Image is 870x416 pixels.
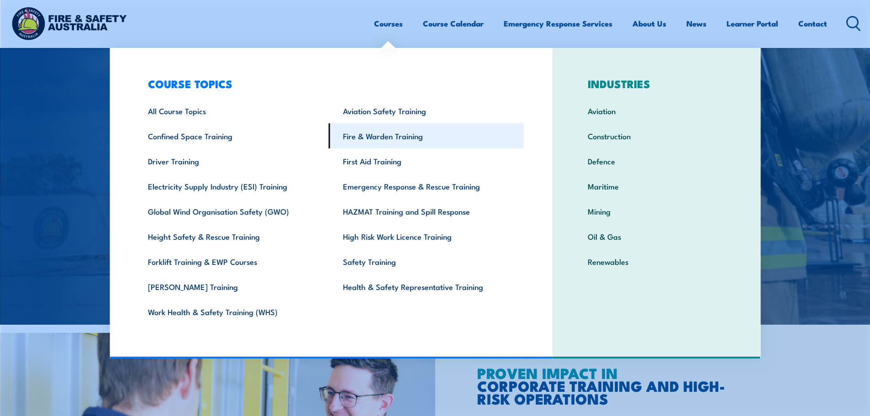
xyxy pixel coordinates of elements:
[329,199,524,224] a: HAZMAT Training and Spill Response
[134,77,524,90] h3: COURSE TOPICS
[329,249,524,274] a: Safety Training
[134,224,329,249] a: Height Safety & Rescue Training
[134,148,329,174] a: Driver Training
[477,361,618,384] span: PROVEN IMPACT IN
[134,274,329,299] a: [PERSON_NAME] Training
[574,224,739,249] a: Oil & Gas
[329,123,524,148] a: Fire & Warden Training
[574,123,739,148] a: Construction
[574,249,739,274] a: Renewables
[504,11,612,36] a: Emergency Response Services
[574,199,739,224] a: Mining
[574,98,739,123] a: Aviation
[134,249,329,274] a: Forklift Training & EWP Courses
[574,77,739,90] h3: INDUSTRIES
[134,174,329,199] a: Electricity Supply Industry (ESI) Training
[329,148,524,174] a: First Aid Training
[423,11,484,36] a: Course Calendar
[477,366,728,405] h2: CORPORATE TRAINING AND HIGH-RISK OPERATIONS
[329,224,524,249] a: High Risk Work Licence Training
[329,174,524,199] a: Emergency Response & Rescue Training
[727,11,778,36] a: Learner Portal
[574,148,739,174] a: Defence
[134,199,329,224] a: Global Wind Organisation Safety (GWO)
[633,11,666,36] a: About Us
[134,98,329,123] a: All Course Topics
[134,123,329,148] a: Confined Space Training
[686,11,707,36] a: News
[798,11,827,36] a: Contact
[329,98,524,123] a: Aviation Safety Training
[329,274,524,299] a: Health & Safety Representative Training
[574,174,739,199] a: Maritime
[134,299,329,324] a: Work Health & Safety Training (WHS)
[374,11,403,36] a: Courses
